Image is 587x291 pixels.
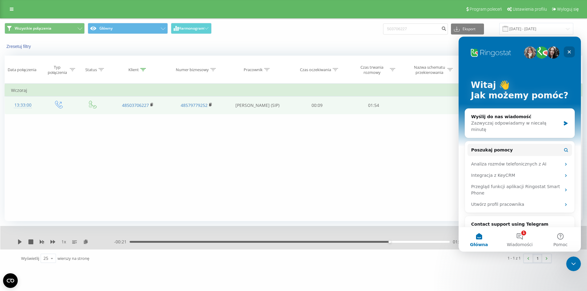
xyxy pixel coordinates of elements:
input: Wyszukiwanie według numeru [383,24,448,35]
iframe: Intercom live chat [459,37,581,252]
td: [PERSON_NAME] (SIP) [226,96,289,114]
span: wierszy na stronę [57,256,89,261]
iframe: Intercom live chat [566,256,581,271]
span: Wszystkie połączenia [15,26,51,31]
td: 01:54 [345,96,401,114]
div: Pracownik [244,67,263,72]
button: Harmonogram [171,23,212,34]
td: 00:09 [289,96,345,114]
div: Typ połączenia [46,65,68,75]
span: Program poleceń [470,7,502,12]
a: 48579779252 [181,102,208,108]
div: Czas oczekiwania [300,67,331,72]
a: 48503706227 [122,102,149,108]
div: 25 [43,255,48,261]
div: Nazwa schematu przekierowania [413,65,446,75]
button: Wszystkie połączenia [5,23,85,34]
button: Zresetuj filtry [5,44,34,49]
div: Czas trwania rozmowy [356,65,388,75]
span: 1 x [61,239,66,245]
span: - 00:21 [114,239,130,245]
div: Numer biznesowy [176,67,209,72]
td: Wczoraj [5,84,582,96]
a: 1 [533,254,542,263]
div: Status [85,67,97,72]
button: Open CMP widget [3,273,18,288]
div: 1 - 1 z 1 [508,255,521,261]
span: Wyloguj się [557,7,579,12]
div: Accessibility label [389,241,391,243]
span: Harmonogram [179,26,204,31]
div: 13:33:00 [11,99,35,111]
button: Główny [88,23,168,34]
button: Eksport [451,24,484,35]
div: Data połączenia [8,67,36,72]
div: Klient [128,67,139,72]
span: 01:33 [453,239,464,245]
span: Wyświetlij [21,256,39,261]
span: Ustawienia profilu [513,7,547,12]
